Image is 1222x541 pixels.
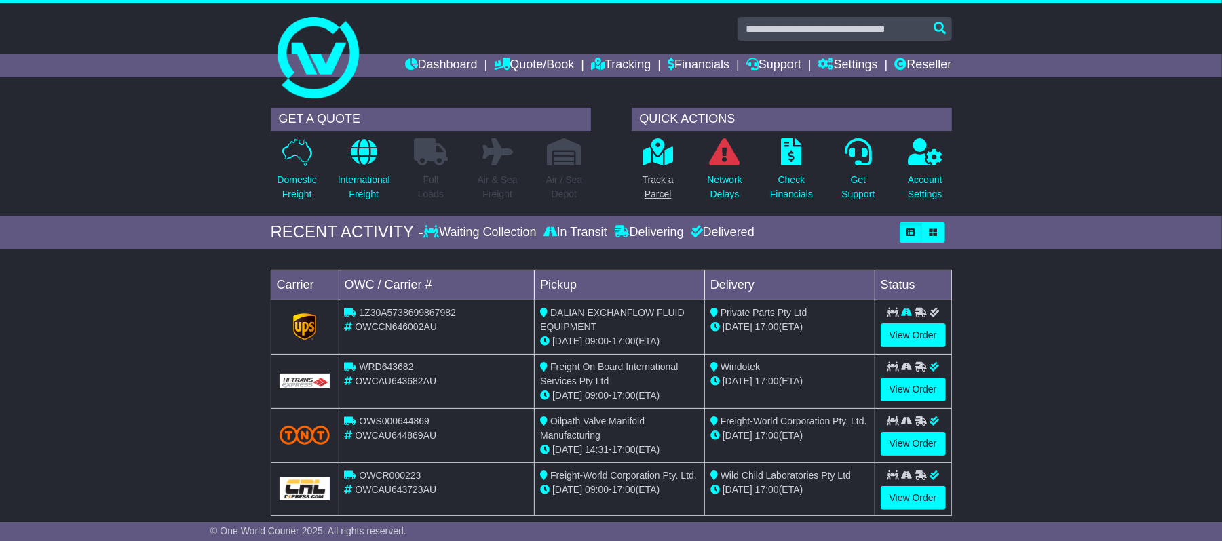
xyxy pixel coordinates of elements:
span: 09:00 [585,336,609,346]
span: OWCAU643723AU [355,484,436,495]
span: [DATE] [552,444,582,455]
a: GetSupport [841,138,875,209]
a: View Order [881,486,946,510]
span: [DATE] [723,484,752,495]
td: OWC / Carrier # [339,270,535,300]
a: AccountSettings [907,138,943,209]
a: CheckFinancials [769,138,814,209]
div: (ETA) [710,374,869,388]
td: Status [875,270,951,300]
span: [DATE] [723,321,752,332]
a: Settings [818,54,878,77]
span: [DATE] [723,430,752,441]
span: [DATE] [723,376,752,386]
span: 17:00 [612,444,636,455]
span: 17:00 [612,336,636,346]
p: Track a Parcel [643,173,674,201]
span: Private Parts Pty Ltd [721,307,807,318]
span: [DATE] [552,390,582,401]
a: Track aParcel [642,138,674,209]
p: Account Settings [908,173,942,201]
div: - (ETA) [540,388,699,403]
div: - (ETA) [540,443,699,457]
div: (ETA) [710,428,869,443]
p: Full Loads [414,173,448,201]
div: Delivered [687,225,755,240]
a: Tracking [591,54,651,77]
div: RECENT ACTIVITY - [271,222,424,242]
span: Wild Child Laboratories Pty Ltd [721,470,851,481]
span: Windotek [721,361,760,372]
a: Reseller [894,54,951,77]
img: TNT_Domestic.png [280,426,330,444]
a: InternationalFreight [337,138,391,209]
span: DALIAN EXCHANFLOW FLUID EQUIPMENT [540,307,684,332]
a: View Order [881,323,946,347]
span: Oilpath Valve Manifold Manufacturing [540,416,645,441]
p: Get Support [841,173,875,201]
span: 17:00 [612,484,636,495]
td: Delivery [704,270,875,300]
p: Network Delays [707,173,742,201]
span: 17:00 [755,484,779,495]
span: OWS000644869 [359,416,429,426]
img: GetCarrierServiceLogo [280,374,330,388]
div: - (ETA) [540,334,699,348]
a: Quote/Book [494,54,574,77]
span: 17:00 [755,430,779,441]
a: Financials [668,54,729,77]
div: QUICK ACTIONS [632,108,952,131]
img: GetCarrierServiceLogo [293,313,316,340]
div: Waiting Collection [423,225,539,240]
div: In Transit [540,225,611,240]
img: GetCarrierServiceLogo [280,477,330,500]
p: Air / Sea Depot [546,173,583,201]
a: DomesticFreight [276,138,317,209]
span: [DATE] [552,484,582,495]
div: (ETA) [710,320,869,334]
p: Check Financials [770,173,813,201]
span: 1Z30A5738699867982 [359,307,455,318]
p: Domestic Freight [277,173,316,201]
div: - (ETA) [540,483,699,497]
span: 09:00 [585,390,609,401]
a: Dashboard [405,54,478,77]
span: OWCAU644869AU [355,430,436,441]
span: OWCR000223 [359,470,421,481]
span: 14:31 [585,444,609,455]
p: International Freight [338,173,390,201]
span: OWCCN646002AU [355,321,437,332]
td: Carrier [271,270,339,300]
span: 17:00 [612,390,636,401]
div: (ETA) [710,483,869,497]
a: NetworkDelays [706,138,742,209]
td: Pickup [535,270,705,300]
a: View Order [881,378,946,401]
span: OWCAU643682AU [355,376,436,386]
a: Support [746,54,801,77]
span: 17:00 [755,321,779,332]
span: © One World Courier 2025. All rights reserved. [210,525,406,536]
span: Freight On Board International Services Pty Ltd [540,361,678,386]
span: 09:00 [585,484,609,495]
span: [DATE] [552,336,582,346]
div: GET A QUOTE [271,108,591,131]
span: WRD643682 [359,361,413,372]
span: 17:00 [755,376,779,386]
p: Air & Sea Freight [478,173,518,201]
span: Freight-World Corporation Pty. Ltd. [550,470,697,481]
span: Freight-World Corporation Pty. Ltd. [721,416,867,426]
div: Delivering [611,225,687,240]
a: View Order [881,432,946,456]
